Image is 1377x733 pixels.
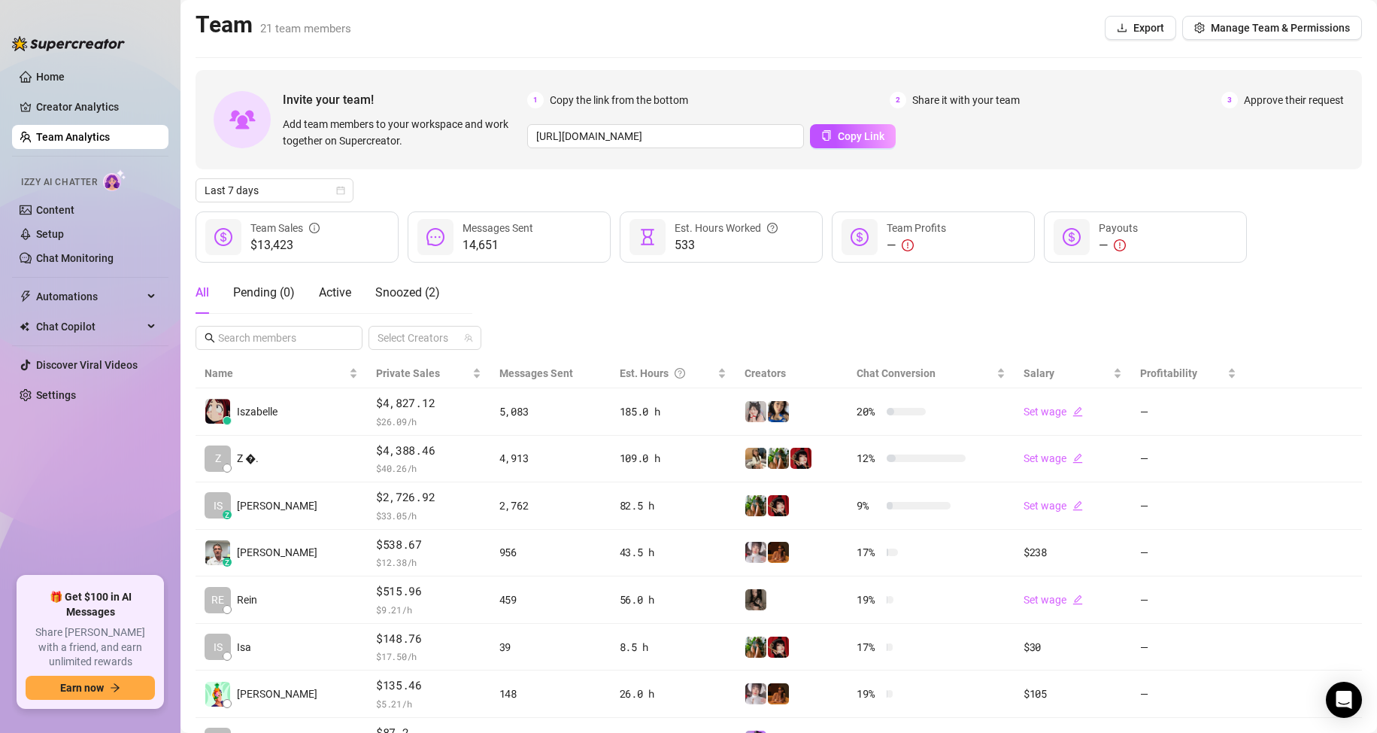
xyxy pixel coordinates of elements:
span: Private Sales [376,367,440,379]
img: PantheraX [768,683,789,704]
span: $515.96 [376,582,481,601]
span: Isa [237,639,251,655]
span: Profitability [1140,367,1197,379]
span: Active [319,285,351,300]
div: Pending ( 0 ) [233,284,295,302]
span: Automations [36,284,143,309]
span: Chat Copilot [36,315,143,339]
span: [PERSON_NAME] [237,497,317,514]
a: Setup [36,228,64,240]
img: Iszabelle [205,399,230,424]
img: yeule [745,589,766,610]
a: Set wageedit [1024,500,1083,512]
span: Copy the link from the bottom [550,92,688,108]
span: edit [1072,595,1083,605]
a: Set wageedit [1024,406,1083,418]
span: $ 17.50 /h [376,649,481,664]
span: $ 26.09 /h [376,414,481,429]
div: — [1099,236,1138,254]
th: Creators [736,359,848,388]
a: Chat Monitoring [36,252,114,264]
span: team [464,333,473,342]
img: Miss [790,448,811,469]
img: violet [768,401,789,422]
span: 9 % [857,497,881,514]
a: Home [36,71,65,83]
span: [PERSON_NAME] [237,686,317,702]
span: 1 [527,92,544,108]
div: 2,762 [499,497,602,514]
span: Earn now [60,682,104,694]
td: — [1131,671,1245,718]
span: info-circle [309,220,320,236]
td: — [1131,530,1245,577]
span: $13,423 [250,236,320,254]
a: Set wageedit [1024,452,1083,464]
img: Chen [205,682,230,707]
span: $ 12.38 /h [376,555,481,570]
div: 4,913 [499,450,602,467]
span: Name [205,365,346,382]
span: Messages Sent [463,222,533,234]
span: $538.67 [376,536,481,554]
span: $135.46 [376,677,481,695]
span: RE [211,592,224,608]
div: 39 [499,639,602,655]
td: — [1131,576,1245,624]
a: Discover Viral Videos [36,359,138,371]
span: Share [PERSON_NAME] with a friend, and earn unlimited rewards [26,625,155,670]
span: question-circle [675,365,685,382]
span: 20 % [857,403,881,420]
span: search [205,333,215,343]
th: Name [196,359,367,388]
div: 459 [499,592,602,608]
span: 14,651 [463,236,533,254]
div: z [223,558,232,567]
span: $ 33.05 /h [376,508,481,523]
img: Chat Copilot [20,321,29,332]
span: edit [1072,406,1083,417]
div: All [196,284,209,302]
a: Content [36,204,74,216]
span: 21 team members [260,22,351,35]
img: AI Chatter [103,169,126,191]
span: Manage Team & Permissions [1211,22,1350,34]
span: exclamation-circle [1114,239,1126,251]
span: setting [1194,23,1205,33]
h2: Team [196,11,351,39]
span: 17 % [857,639,881,655]
div: 8.5 h [620,639,726,655]
span: Snoozed ( 2 ) [375,285,440,300]
a: Settings [36,389,76,401]
span: 19 % [857,686,881,702]
img: Miss [768,637,789,658]
span: question-circle [767,220,778,236]
span: Messages Sent [499,367,573,379]
span: $2,726.92 [376,488,481,506]
div: Team Sales [250,220,320,236]
span: dollar-circle [1063,228,1081,246]
span: $148.76 [376,630,481,648]
span: Payouts [1099,222,1138,234]
span: 🎁 Get $100 in AI Messages [26,590,155,619]
span: edit [1072,500,1083,511]
span: arrow-right [110,683,120,693]
span: exclamation-circle [902,239,914,251]
td: — [1131,482,1245,530]
a: Creator Analytics [36,95,156,119]
div: $30 [1024,639,1122,655]
div: Open Intercom Messenger [1326,682,1362,718]
div: 185.0 h [620,403,726,420]
span: dollar-circle [214,228,232,246]
span: Z �. [237,450,259,467]
img: Rosie [745,542,766,563]
span: IS [214,497,223,514]
span: Chat Conversion [857,367,936,379]
span: [PERSON_NAME] [237,544,317,561]
div: 56.0 h [620,592,726,608]
img: Sabrina [745,495,766,516]
span: Copy Link [838,130,884,142]
span: Invite your team! [283,90,527,109]
div: 148 [499,686,602,702]
span: 2 [890,92,906,108]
